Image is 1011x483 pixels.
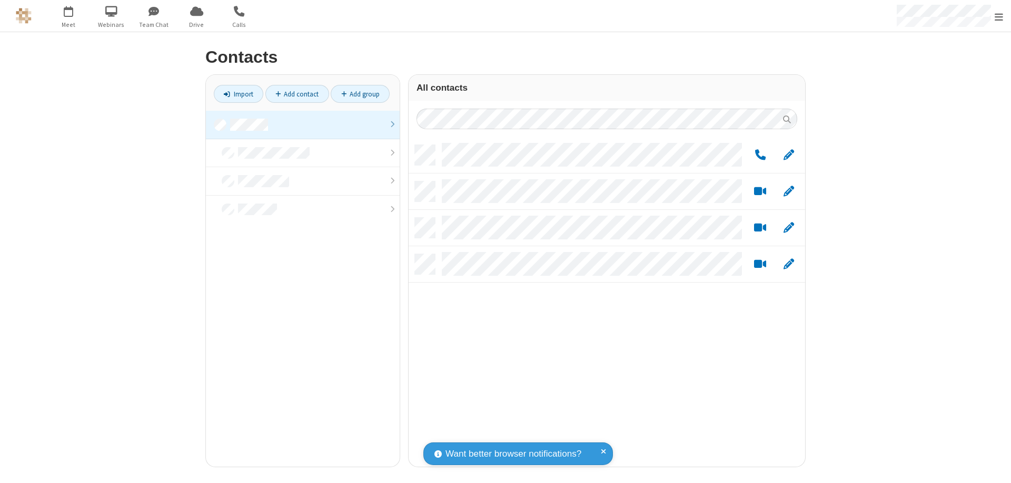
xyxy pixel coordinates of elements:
[417,83,797,93] h3: All contacts
[778,185,799,198] button: Edit
[177,20,216,30] span: Drive
[220,20,259,30] span: Calls
[409,137,805,467] div: grid
[445,447,581,461] span: Want better browser notifications?
[778,258,799,271] button: Edit
[265,85,329,103] a: Add contact
[778,149,799,162] button: Edit
[214,85,263,103] a: Import
[134,20,174,30] span: Team Chat
[750,185,770,198] button: Start a video meeting
[331,85,390,103] a: Add group
[985,456,1003,476] iframe: Chat
[49,20,88,30] span: Meet
[778,221,799,235] button: Edit
[205,48,806,66] h2: Contacts
[750,149,770,162] button: Call by phone
[16,8,32,24] img: QA Selenium DO NOT DELETE OR CHANGE
[750,221,770,235] button: Start a video meeting
[92,20,131,30] span: Webinars
[750,258,770,271] button: Start a video meeting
